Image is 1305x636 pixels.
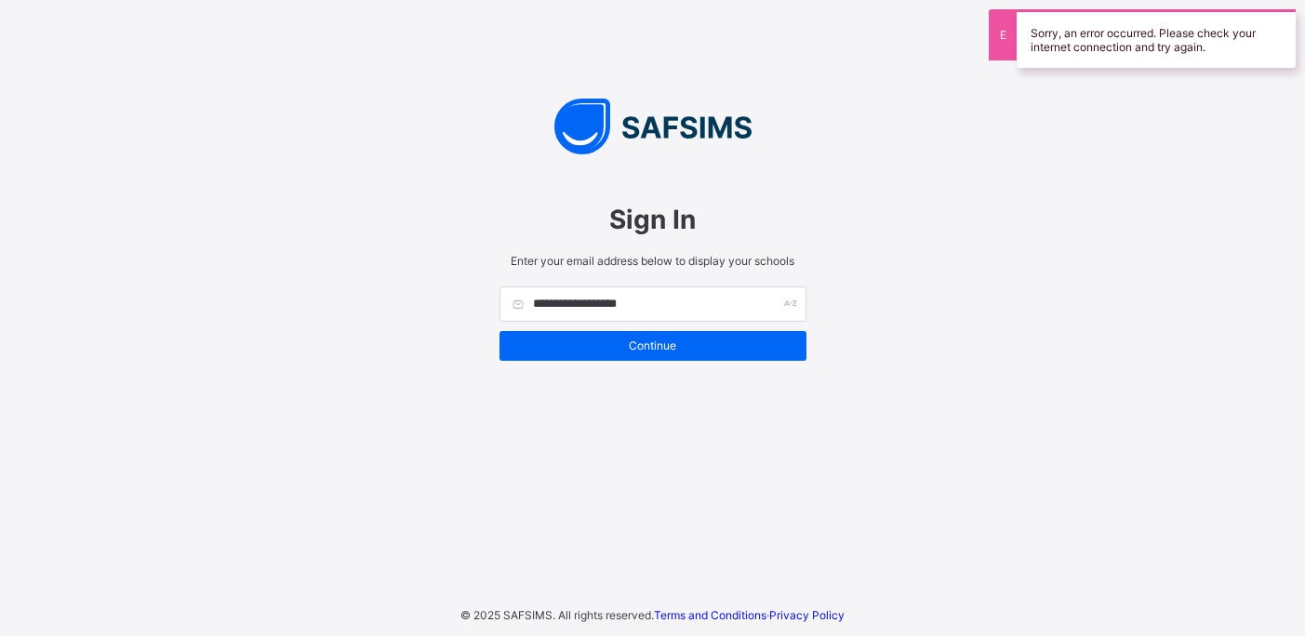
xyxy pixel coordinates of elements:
[1017,9,1296,68] div: Sorry, an error occurred. Please check your internet connection and try again.
[460,608,654,622] span: © 2025 SAFSIMS. All rights reserved.
[499,204,806,235] span: Sign In
[769,608,845,622] a: Privacy Policy
[654,608,845,622] span: ·
[481,99,825,154] img: SAFSIMS Logo
[654,608,766,622] a: Terms and Conditions
[499,254,806,268] span: Enter your email address below to display your schools
[513,338,792,352] span: Continue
